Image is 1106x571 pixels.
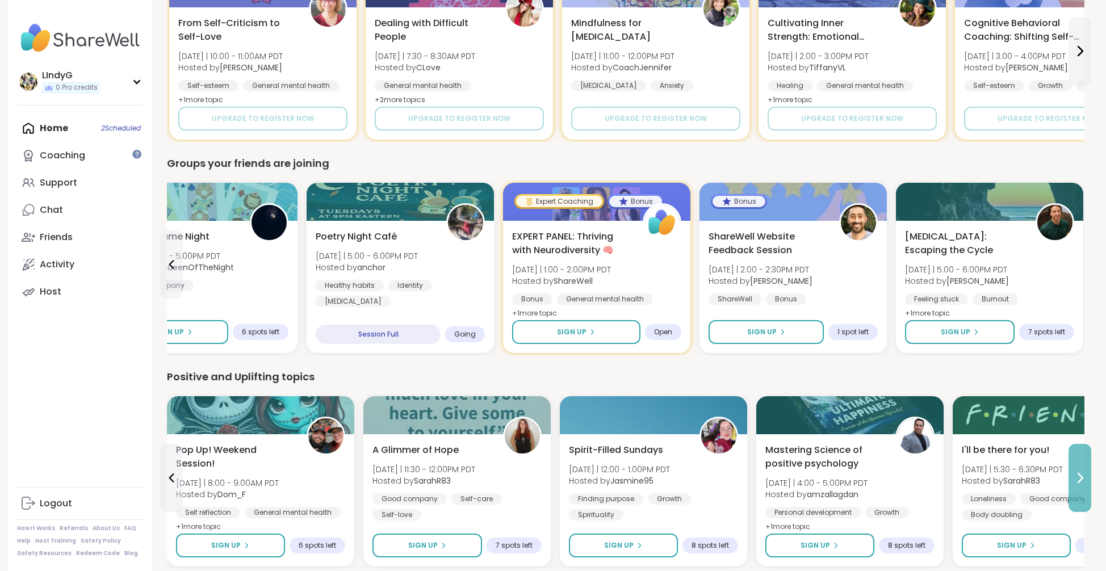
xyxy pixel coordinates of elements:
[414,475,451,486] b: SarahR83
[119,320,228,344] button: Sign Up
[569,509,623,520] div: Spirituality
[372,509,421,520] div: Self-love
[837,328,869,337] span: 1 spot left
[40,231,73,243] div: Friends
[709,293,761,305] div: ShareWell
[372,534,482,557] button: Sign Up
[766,293,806,305] div: Bonus
[1028,328,1065,337] span: 7 spots left
[709,275,812,287] span: Hosted by
[644,205,680,240] img: ShareWell
[801,114,903,124] span: Upgrade to register now
[40,204,63,216] div: Chat
[905,230,1023,257] span: [MEDICAL_DATA]: Escaping the Cycle
[17,549,72,557] a: Safety Resources
[178,16,296,44] span: From Self-Criticism to Self-Love
[569,443,663,457] span: Spirit-Filled Sundays
[905,293,968,305] div: Feeling stuck
[40,497,72,510] div: Logout
[17,169,144,196] a: Support
[17,490,144,517] a: Logout
[176,507,240,518] div: Self reflection
[768,107,937,131] button: Upgrade to register now
[17,524,55,532] a: How It Works
[962,509,1032,520] div: Body doubling
[571,16,689,44] span: Mindfulness for [MEDICAL_DATA]
[167,369,1084,385] div: Positive and Uplifting topics
[375,80,471,91] div: General mental health
[217,489,246,500] b: Dom_F
[1006,62,1068,73] b: [PERSON_NAME]
[569,464,670,475] span: [DATE] | 12:00 - 1:00PM PDT
[408,540,438,551] span: Sign Up
[372,475,475,486] span: Hosted by
[19,73,37,91] img: LIndyG
[1029,80,1072,91] div: Growth
[516,196,602,207] div: Expert Coaching
[496,541,533,550] span: 7 spots left
[841,205,876,240] img: brett
[768,62,869,73] span: Hosted by
[40,149,85,162] div: Coaching
[801,540,830,551] span: Sign Up
[40,177,77,189] div: Support
[35,537,76,545] a: Host Training
[905,275,1009,287] span: Hosted by
[299,541,336,550] span: 6 spots left
[212,114,314,124] span: Upgrade to register now
[962,475,1063,486] span: Hosted by
[512,320,640,344] button: Sign Up
[964,80,1024,91] div: Self-esteem
[765,489,868,500] span: Hosted by
[750,275,812,287] b: [PERSON_NAME]
[817,80,913,91] div: General mental health
[654,328,672,337] span: Open
[17,18,144,58] img: ShareWell Nav Logo
[962,443,1049,457] span: I'll be there for you!
[613,62,672,73] b: CoachJennifer
[316,250,418,262] span: [DATE] | 5:00 - 6:00PM PDT
[962,464,1063,475] span: [DATE] | 5:30 - 6:30PM PDT
[76,549,120,557] a: Redeem Code
[505,418,540,454] img: SarahR83
[1037,205,1073,240] img: Mike
[454,330,476,339] span: Going
[252,205,287,240] img: QueenOfTheNight
[610,475,653,486] b: Jasmine95
[375,107,544,131] button: Upgrade to register now
[124,549,138,557] a: Blog
[571,62,675,73] span: Hosted by
[40,285,61,298] div: Host
[81,537,121,545] a: Safety Policy
[375,16,493,44] span: Dealing with Difficult People
[245,507,341,518] div: General mental health
[709,264,812,275] span: [DATE] | 2:00 - 2:30PM PDT
[709,320,824,344] button: Sign Up
[964,51,1068,62] span: [DATE] | 3:00 - 4:00PM PDT
[557,293,653,305] div: General mental health
[451,493,502,505] div: Self-care
[375,62,475,73] span: Hosted by
[571,107,740,131] button: Upgrade to register now
[17,196,144,224] a: Chat
[962,534,1071,557] button: Sign Up
[316,280,384,291] div: Healthy habits
[176,489,279,500] span: Hosted by
[571,51,675,62] span: [DATE] | 11:00 - 12:00PM PDT
[512,230,630,257] span: EXPERT PANEL: Thriving with Neurodiversity 🧠
[512,264,611,275] span: [DATE] | 1:00 - 2:00PM PDT
[964,16,1082,44] span: Cognitive Behavioral Coaching: Shifting Self-Talk
[93,524,120,532] a: About Us
[807,489,858,500] b: amzallagdan
[747,327,777,337] span: Sign Up
[242,328,279,337] span: 6 spots left
[557,327,586,337] span: Sign Up
[648,493,691,505] div: Growth
[316,296,391,307] div: [MEDICAL_DATA]
[375,51,475,62] span: [DATE] | 7:30 - 8:30AM PDT
[176,443,294,471] span: Pop Up! Weekend Session!
[40,258,74,271] div: Activity
[178,62,283,73] span: Hosted by
[178,80,238,91] div: Self-esteem
[569,493,643,505] div: Finding purpose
